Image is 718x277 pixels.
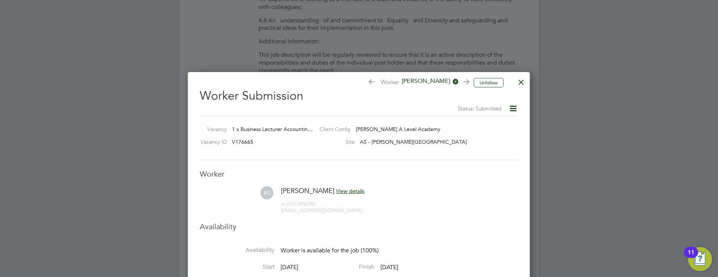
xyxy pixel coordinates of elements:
span: [PERSON_NAME] A Level Academy [356,126,440,133]
span: Worker is available for the job (100%) [281,247,379,254]
h3: Availability [200,222,518,231]
span: View details [336,188,364,194]
div: 11 [688,252,694,262]
span: Worker [368,77,468,88]
span: V176665 [232,138,253,145]
span: [PERSON_NAME] [399,77,459,85]
button: Open Resource Center, 11 new notifications [688,247,712,271]
span: Status: Submitted [458,105,501,112]
label: Site [314,138,355,145]
span: 07413950790 [281,201,315,207]
h3: Worker [200,169,518,179]
label: Vacancy [197,126,227,133]
button: Unfollow [474,78,504,88]
span: AS - [PERSON_NAME][GEOGRAPHIC_DATA] [360,138,467,145]
span: RG [260,186,274,199]
span: m: [281,201,287,207]
span: [DATE] [381,264,398,271]
span: 1 x Business Lecturer Accountin… [232,126,313,133]
span: [DATE] [281,264,298,271]
span: [EMAIL_ADDRESS][DOMAIN_NAME] [281,207,363,214]
label: Start [200,263,275,271]
h2: Worker Submission [200,83,518,113]
label: Client Config [314,126,351,133]
label: Finish [300,263,375,271]
label: Availability [200,246,275,254]
span: [PERSON_NAME] [281,186,334,195]
label: Vacancy ID [197,138,227,145]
